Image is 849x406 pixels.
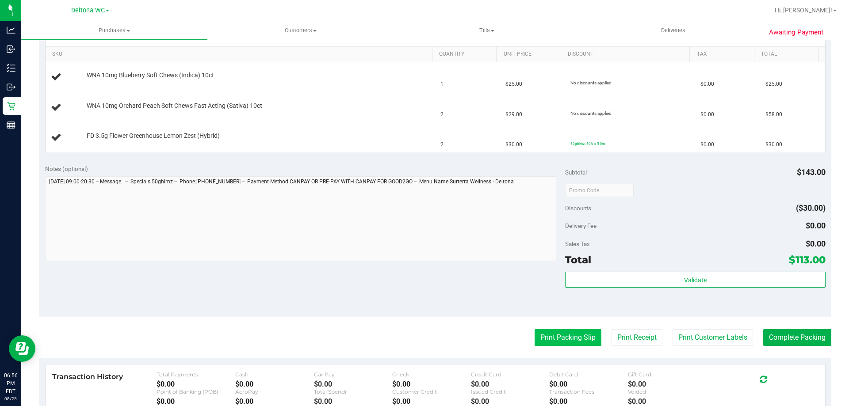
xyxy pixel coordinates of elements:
span: 2 [440,140,444,149]
div: Check [392,371,471,378]
div: $0.00 [392,397,471,406]
div: Voided [628,388,707,395]
div: Debit Card [549,371,628,378]
a: Tills [394,21,580,40]
a: Total [761,51,815,58]
p: 08/25 [4,395,17,402]
span: $29.00 [505,110,522,119]
div: $0.00 [157,380,235,388]
input: Promo Code [565,184,634,197]
span: $143.00 [797,167,826,177]
span: $0.00 [700,110,714,119]
span: ($30.00) [796,203,826,212]
inline-svg: Analytics [7,26,15,34]
span: WNA 10mg Orchard Peach Soft Chews Fast Acting (Sativa) 10ct [87,102,262,110]
inline-svg: Inbound [7,45,15,53]
iframe: Resource center [9,335,35,362]
span: $0.00 [700,140,714,149]
div: $0.00 [471,380,550,388]
span: Total [565,254,591,266]
span: 1 [440,80,444,88]
span: 50ghlmz: 50% off line [570,141,605,146]
div: $0.00 [392,380,471,388]
button: Print Customer Labels [673,329,753,346]
div: Gift Card [628,371,707,378]
div: $0.00 [549,397,628,406]
a: SKU [52,51,428,58]
div: $0.00 [471,397,550,406]
span: Awaiting Payment [769,27,823,38]
span: Discounts [565,200,591,216]
span: 2 [440,110,444,119]
span: Hi, [PERSON_NAME]! [775,7,832,14]
span: Deliveries [649,27,697,34]
div: $0.00 [235,380,314,388]
span: Subtotal [565,169,587,176]
div: Total Spendr [314,388,393,395]
div: Credit Card [471,371,550,378]
button: Complete Packing [763,329,831,346]
div: Transaction Fees [549,388,628,395]
inline-svg: Reports [7,121,15,129]
button: Validate [565,272,825,288]
span: Delivery Fee [565,222,597,229]
span: $0.00 [700,80,714,88]
span: Customers [208,27,393,34]
inline-svg: Outbound [7,83,15,91]
a: Customers [207,21,394,40]
span: $0.00 [806,239,826,248]
div: $0.00 [157,397,235,406]
span: No discounts applied [570,80,612,85]
a: Purchases [21,21,207,40]
span: WNA 10mg Blueberry Soft Chews (Indica) 10ct [87,71,214,80]
span: $58.00 [765,110,782,119]
span: Tills [394,27,579,34]
div: $0.00 [314,397,393,406]
div: Cash [235,371,314,378]
div: $0.00 [628,397,707,406]
span: Sales Tax [565,240,590,247]
div: AeroPay [235,388,314,395]
button: Print Receipt [612,329,662,346]
div: Point of Banking (POB) [157,388,235,395]
inline-svg: Inventory [7,64,15,72]
span: $30.00 [765,140,782,149]
div: $0.00 [549,380,628,388]
a: Unit Price [504,51,558,58]
div: Total Payments [157,371,235,378]
span: Validate [684,277,707,284]
button: Print Packing Slip [535,329,601,346]
div: Issued Credit [471,388,550,395]
span: Deltona WC [71,7,105,14]
span: $25.00 [505,80,522,88]
span: $113.00 [789,254,826,266]
inline-svg: Retail [7,102,15,110]
span: FD 3.5g Flower Greenhouse Lemon Zest (Hybrid) [87,132,220,140]
a: Deliveries [580,21,766,40]
div: CanPay [314,371,393,378]
div: $0.00 [628,380,707,388]
span: $30.00 [505,140,522,149]
span: Notes (optional) [45,165,88,172]
span: Purchases [21,27,207,34]
a: Tax [697,51,751,58]
span: No discounts applied [570,111,612,116]
a: Discount [568,51,686,58]
a: Quantity [439,51,493,58]
div: $0.00 [314,380,393,388]
p: 06:56 PM EDT [4,372,17,395]
div: $0.00 [235,397,314,406]
span: $0.00 [806,221,826,230]
span: $25.00 [765,80,782,88]
div: Customer Credit [392,388,471,395]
